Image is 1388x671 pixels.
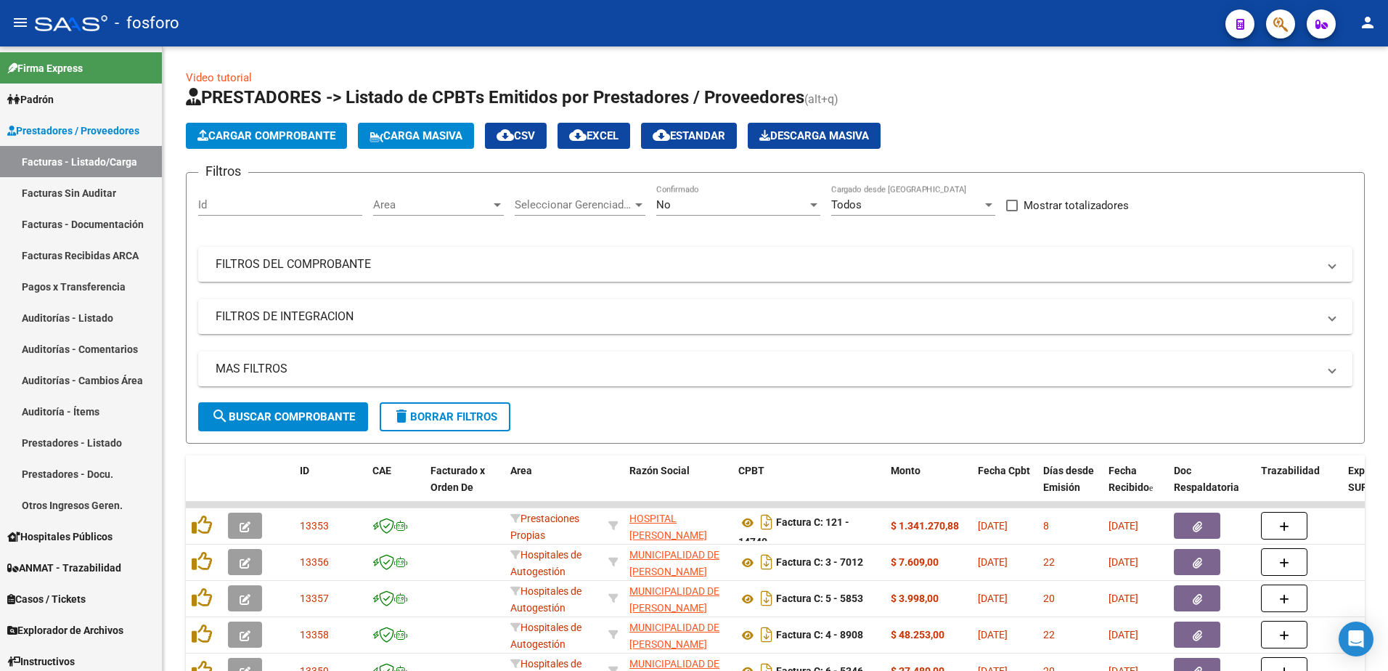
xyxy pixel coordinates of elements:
[7,654,75,670] span: Instructivos
[380,402,510,431] button: Borrar Filtros
[497,129,535,142] span: CSV
[629,549,719,577] span: MUNICIPALIDAD DE [PERSON_NAME]
[485,123,547,149] button: CSV
[300,556,329,568] span: 13356
[738,517,849,548] strong: Factura C: 121 - 14740
[978,593,1008,604] span: [DATE]
[115,7,179,39] span: - fosforo
[505,455,603,519] datatable-header-cell: Area
[510,549,581,577] span: Hospitales de Autogestión
[300,465,309,476] span: ID
[1103,455,1168,519] datatable-header-cell: Fecha Recibido
[1359,14,1376,31] mat-icon: person
[629,465,690,476] span: Razón Social
[738,465,764,476] span: CPBT
[510,513,579,541] span: Prestaciones Propias
[1043,593,1055,604] span: 20
[7,591,86,607] span: Casos / Tickets
[198,161,248,182] h3: Filtros
[656,198,671,211] span: No
[7,60,83,76] span: Firma Express
[569,129,619,142] span: EXCEL
[757,587,776,610] i: Descargar documento
[1024,197,1129,214] span: Mostrar totalizadores
[653,126,670,144] mat-icon: cloud_download
[891,593,939,604] strong: $ 3.998,00
[300,520,329,532] span: 13353
[653,129,725,142] span: Estandar
[732,455,885,519] datatable-header-cell: CPBT
[430,465,485,493] span: Facturado x Orden De
[891,629,944,640] strong: $ 48.253,00
[515,198,632,211] span: Seleccionar Gerenciador
[629,622,719,650] span: MUNICIPALIDAD DE [PERSON_NAME]
[1339,622,1373,656] div: Open Intercom Messenger
[198,247,1352,282] mat-expansion-panel-header: FILTROS DEL COMPROBANTE
[198,351,1352,386] mat-expansion-panel-header: MAS FILTROS
[7,622,123,638] span: Explorador de Archivos
[197,129,335,142] span: Cargar Comprobante
[891,465,920,476] span: Monto
[372,465,391,476] span: CAE
[1043,556,1055,568] span: 22
[629,511,727,541] div: 30545850474
[1109,520,1138,532] span: [DATE]
[978,465,1030,476] span: Fecha Cpbt
[300,629,329,640] span: 13358
[7,560,121,576] span: ANMAT - Trazabilidad
[1168,455,1255,519] datatable-header-cell: Doc Respaldatoria
[978,520,1008,532] span: [DATE]
[186,71,252,84] a: Video tutorial
[1109,465,1149,493] span: Fecha Recibido
[629,583,727,614] div: 30681618089
[776,630,863,641] strong: Factura C: 4 - 8908
[1043,520,1049,532] span: 8
[510,465,532,476] span: Area
[831,198,862,211] span: Todos
[624,455,732,519] datatable-header-cell: Razón Social
[759,129,869,142] span: Descarga Masiva
[294,455,367,519] datatable-header-cell: ID
[510,622,581,650] span: Hospitales de Autogestión
[757,623,776,646] i: Descargar documento
[748,123,881,149] button: Descarga Masiva
[569,126,587,144] mat-icon: cloud_download
[216,256,1318,272] mat-panel-title: FILTROS DEL COMPROBANTE
[198,402,368,431] button: Buscar Comprobante
[393,407,410,425] mat-icon: delete
[629,513,707,558] span: HOSPITAL [PERSON_NAME] CIVOL
[358,123,474,149] button: Carga Masiva
[425,455,505,519] datatable-header-cell: Facturado x Orden De
[558,123,630,149] button: EXCEL
[373,198,491,211] span: Area
[7,123,139,139] span: Prestadores / Proveedores
[748,123,881,149] app-download-masive: Descarga masiva de comprobantes (adjuntos)
[367,455,425,519] datatable-header-cell: CAE
[776,557,863,569] strong: Factura C: 3 - 7012
[1174,465,1239,493] span: Doc Respaldatoria
[629,547,727,577] div: 30681618089
[211,407,229,425] mat-icon: search
[186,123,347,149] button: Cargar Comprobante
[510,585,581,614] span: Hospitales de Autogestión
[7,529,113,545] span: Hospitales Públicos
[804,92,838,106] span: (alt+q)
[1255,455,1342,519] datatable-header-cell: Trazabilidad
[776,593,863,605] strong: Factura C: 5 - 5853
[1109,556,1138,568] span: [DATE]
[757,550,776,574] i: Descargar documento
[1037,455,1103,519] datatable-header-cell: Días desde Emisión
[885,455,972,519] datatable-header-cell: Monto
[891,556,939,568] strong: $ 7.609,00
[1109,629,1138,640] span: [DATE]
[7,91,54,107] span: Padrón
[370,129,462,142] span: Carga Masiva
[1043,465,1094,493] span: Días desde Emisión
[978,629,1008,640] span: [DATE]
[198,299,1352,334] mat-expansion-panel-header: FILTROS DE INTEGRACION
[216,361,1318,377] mat-panel-title: MAS FILTROS
[211,410,355,423] span: Buscar Comprobante
[978,556,1008,568] span: [DATE]
[393,410,497,423] span: Borrar Filtros
[1109,593,1138,604] span: [DATE]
